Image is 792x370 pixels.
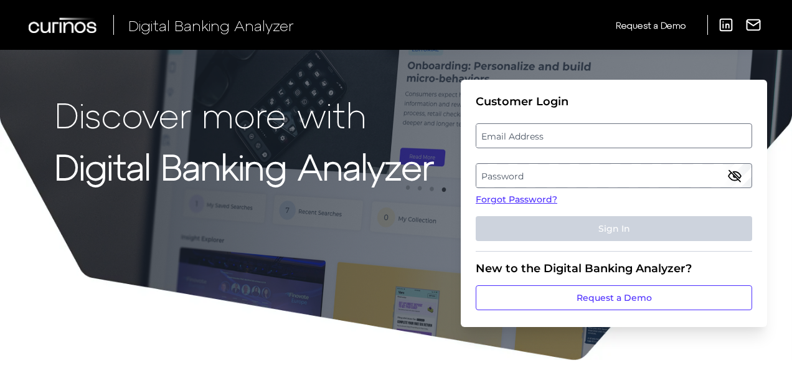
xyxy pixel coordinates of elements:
a: Request a Demo [476,285,752,310]
span: Digital Banking Analyzer [128,16,294,34]
div: New to the Digital Banking Analyzer? [476,262,752,275]
img: Curinos [29,17,98,33]
span: Request a Demo [616,20,686,31]
p: Discover more with [55,95,434,134]
a: Request a Demo [616,15,686,36]
button: Sign In [476,216,752,241]
strong: Digital Banking Analyzer [55,145,434,187]
a: Forgot Password? [476,193,752,206]
label: Password [476,164,751,187]
label: Email Address [476,125,751,147]
div: Customer Login [476,95,752,108]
